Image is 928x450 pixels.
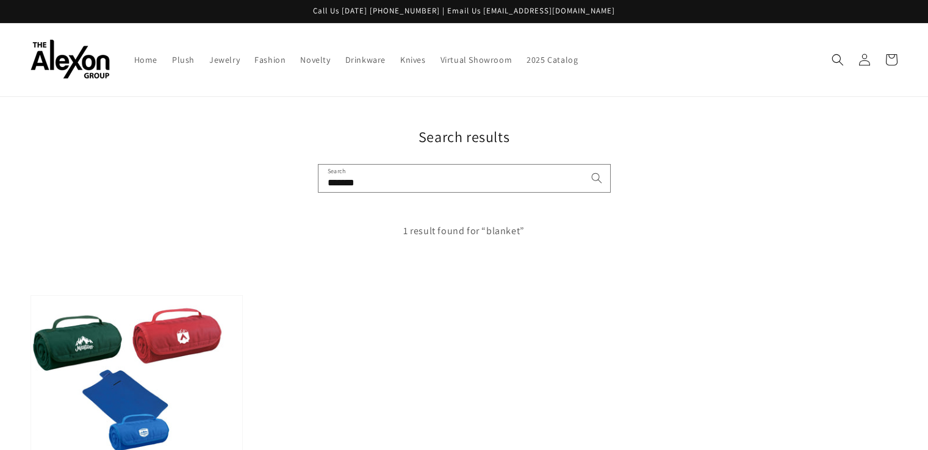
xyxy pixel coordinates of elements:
span: Home [134,54,157,65]
span: Novelty [300,54,330,65]
a: Home [127,47,165,73]
span: Fashion [254,54,286,65]
a: Fashion [247,47,293,73]
a: 2025 Catalog [519,47,585,73]
a: Plush [165,47,202,73]
span: Knives [400,54,426,65]
a: Virtual Showroom [433,47,520,73]
span: Drinkware [345,54,386,65]
button: Search [583,165,610,191]
a: Knives [393,47,433,73]
span: Plush [172,54,195,65]
h1: Search results [31,127,897,146]
a: Jewelry [202,47,247,73]
span: Virtual Showroom [441,54,513,65]
span: Jewelry [209,54,240,65]
span: 2025 Catalog [527,54,578,65]
a: Drinkware [338,47,393,73]
img: The Alexon Group [31,40,110,79]
summary: Search [824,46,851,73]
a: Novelty [293,47,337,73]
p: 1 result found for “blanket” [31,223,897,240]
